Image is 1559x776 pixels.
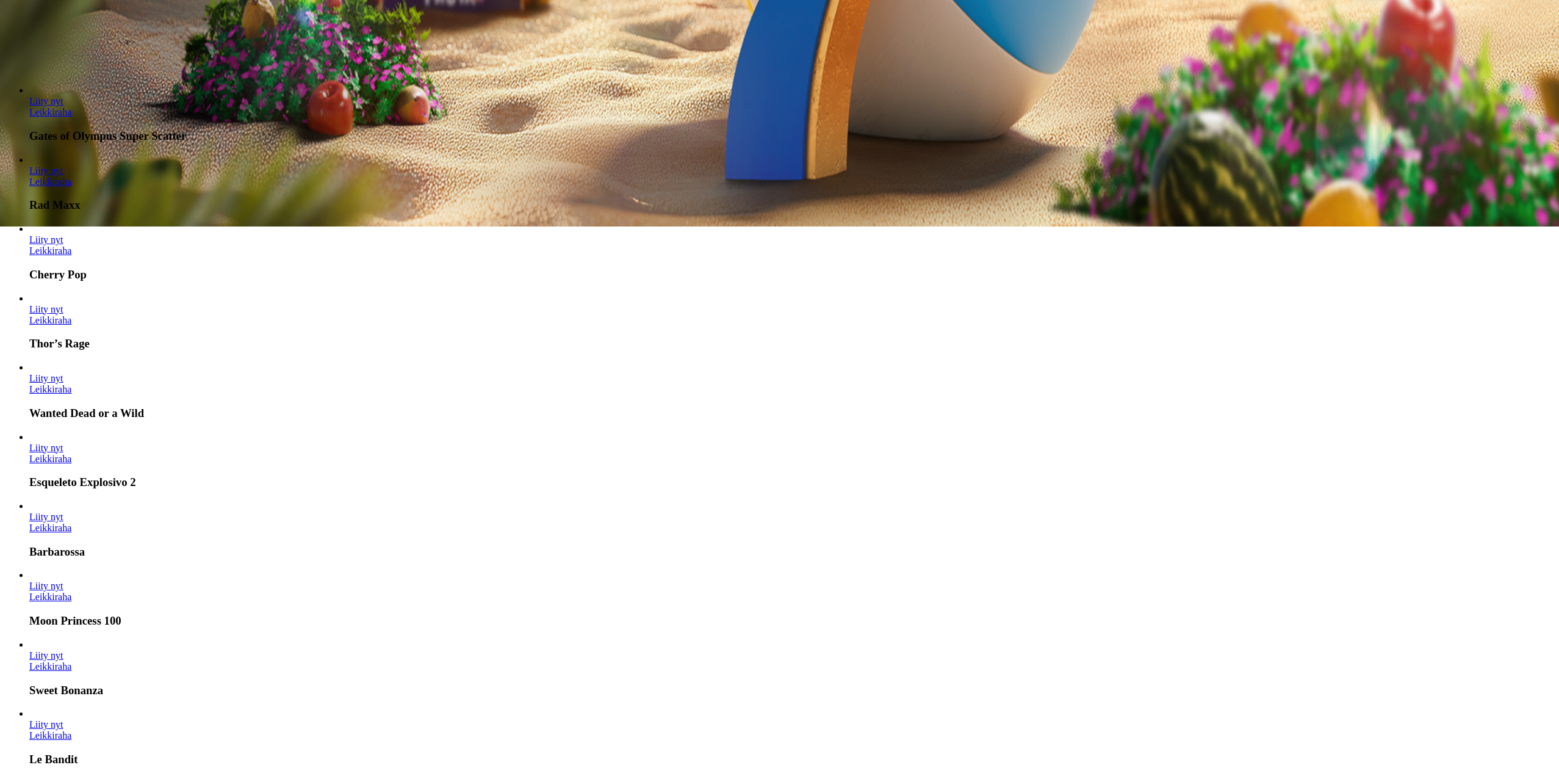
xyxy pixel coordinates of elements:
[29,581,63,591] a: Moon Princess 100
[29,581,63,591] span: Liity nyt
[29,373,63,383] span: Liity nyt
[29,719,63,730] a: Le Bandit
[29,650,63,661] span: Liity nyt
[29,315,71,325] a: Thor’s Rage
[29,304,63,314] a: Thor’s Rage
[29,753,1554,766] h3: Le Bandit
[29,85,1554,143] article: Gates of Olympus Super Scatter
[29,730,71,741] a: Le Bandit
[29,639,1554,697] article: Sweet Bonanza
[29,523,71,533] a: Barbarossa
[29,443,63,453] a: Esqueleto Explosivo 2
[29,708,1554,766] article: Le Bandit
[29,245,71,256] a: Cherry Pop
[29,373,63,383] a: Wanted Dead or a Wild
[29,661,71,672] a: Sweet Bonanza
[29,198,1554,212] h3: Rad Maxx
[29,570,1554,628] article: Moon Princess 100
[29,223,1554,281] article: Cherry Pop
[29,614,1554,628] h3: Moon Princess 100
[29,337,1554,350] h3: Thor’s Rage
[29,684,1554,697] h3: Sweet Bonanza
[29,384,71,394] a: Wanted Dead or a Wild
[29,476,1554,489] h3: Esqueleto Explosivo 2
[29,165,63,176] a: Rad Maxx
[29,96,63,106] a: Gates of Olympus Super Scatter
[29,165,63,176] span: Liity nyt
[29,234,63,245] a: Cherry Pop
[29,719,63,730] span: Liity nyt
[29,96,63,106] span: Liity nyt
[29,407,1554,420] h3: Wanted Dead or a Wild
[29,454,71,464] a: Esqueleto Explosivo 2
[29,293,1554,351] article: Thor’s Rage
[29,650,63,661] a: Sweet Bonanza
[29,432,1554,490] article: Esqueleto Explosivo 2
[29,154,1554,212] article: Rad Maxx
[29,234,63,245] span: Liity nyt
[29,545,1554,559] h3: Barbarossa
[29,443,63,453] span: Liity nyt
[29,362,1554,420] article: Wanted Dead or a Wild
[29,107,71,117] a: Gates of Olympus Super Scatter
[29,304,63,314] span: Liity nyt
[29,268,1554,281] h3: Cherry Pop
[29,176,71,187] a: Rad Maxx
[29,512,63,522] span: Liity nyt
[29,501,1554,559] article: Barbarossa
[29,592,71,602] a: Moon Princess 100
[29,512,63,522] a: Barbarossa
[29,129,1554,143] h3: Gates of Olympus Super Scatter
